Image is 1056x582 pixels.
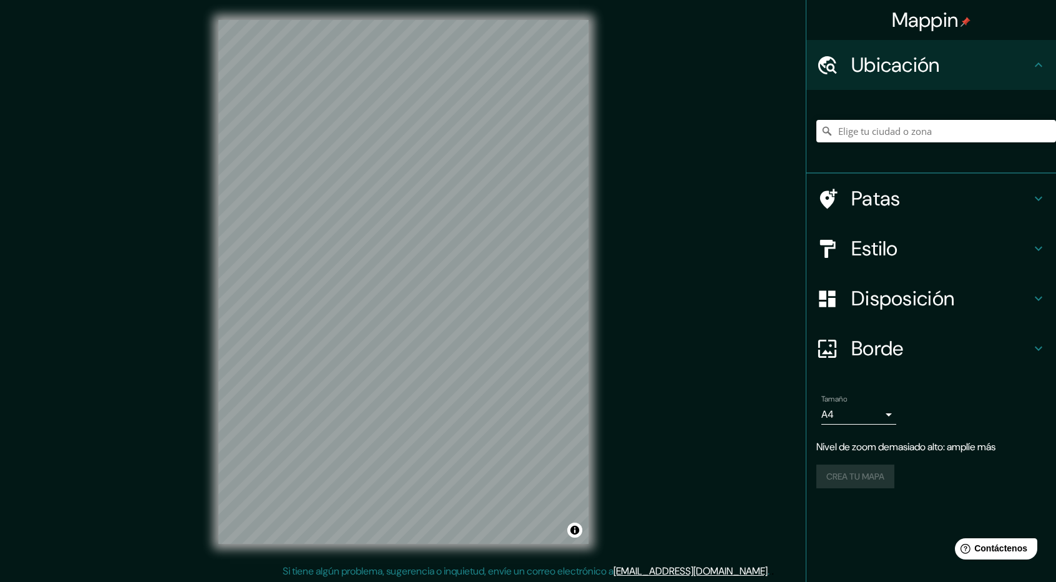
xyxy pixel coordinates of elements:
font: A4 [821,408,834,421]
font: Borde [851,335,904,362]
font: Si tiene algún problema, sugerencia o inquietud, envíe un correo electrónico a [283,565,614,578]
font: . [770,564,771,578]
font: Ubicación [851,52,940,78]
div: A4 [821,405,896,425]
iframe: Lanzador de widgets de ayuda [945,533,1042,568]
input: Elige tu ciudad o zona [816,120,1056,142]
font: . [771,564,774,578]
font: Tamaño [821,394,847,404]
div: Patas [806,174,1056,224]
font: Disposición [851,285,954,312]
font: Patas [851,185,901,212]
font: Mappin [892,7,959,33]
button: Activar o desactivar atribución [567,523,582,538]
div: Disposición [806,274,1056,323]
div: Ubicación [806,40,1056,90]
font: . [768,565,770,578]
div: Estilo [806,224,1056,274]
a: [EMAIL_ADDRESS][DOMAIN_NAME] [614,565,768,578]
img: pin-icon.png [961,17,970,27]
canvas: Mapa [218,20,589,544]
font: Estilo [851,235,898,262]
div: Borde [806,323,1056,373]
font: Nivel de zoom demasiado alto: amplíe más [816,440,995,453]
